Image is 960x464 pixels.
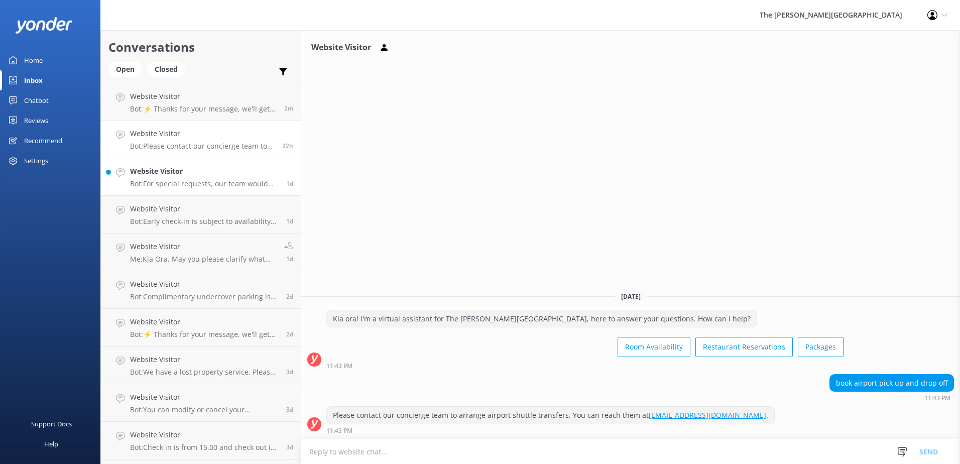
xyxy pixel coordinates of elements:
a: Website VisitorBot:⚡ Thanks for your message, we'll get back to you as soon as we can. You're als... [101,309,301,346]
a: Website VisitorBot:You can modify or cancel your reservation by contacting our Reservations team ... [101,384,301,422]
a: Website VisitorBot:⚡ Thanks for your message, we'll get back to you as soon as we can. You're als... [101,83,301,121]
span: Sep 26 2025 10:38pm (UTC +12:00) Pacific/Auckland [284,104,293,112]
button: Room Availability [618,337,690,357]
p: Bot: We have a lost property service. Please contact The [PERSON_NAME] Hotel team at [PHONE_NUMBE... [130,368,279,377]
h4: Website Visitor [130,316,279,327]
div: Home [24,50,43,70]
div: Kia ora! I'm a virtual assistant for The [PERSON_NAME][GEOGRAPHIC_DATA], here to answer your ques... [327,310,757,327]
span: Sep 23 2025 09:56pm (UTC +12:00) Pacific/Auckland [286,368,293,376]
h4: Website Visitor [130,241,277,252]
p: Bot: Early check-in is subject to availability and may incur a fee. Please email your arrival det... [130,217,279,226]
img: yonder-white-logo.png [15,17,73,34]
span: Sep 24 2025 03:51am (UTC +12:00) Pacific/Auckland [286,330,293,338]
p: Bot: You can modify or cancel your reservation by contacting our Reservations team at [EMAIL_ADDR... [130,405,279,414]
h4: Website Visitor [130,203,279,214]
span: Sep 25 2025 08:10pm (UTC +12:00) Pacific/Auckland [286,179,293,188]
div: Sep 25 2025 11:43pm (UTC +12:00) Pacific/Auckland [829,394,954,401]
p: Bot: Check in is from 15.00 and check out is at 11.00. [130,443,279,452]
strong: 11:43 PM [326,363,352,369]
div: book airport pick up and drop off [830,375,953,392]
div: Inbox [24,70,43,90]
a: Website VisitorBot:We have a lost property service. Please contact The [PERSON_NAME] Hotel team a... [101,346,301,384]
div: Settings [24,151,48,171]
span: [DATE] [615,292,647,301]
strong: 11:43 PM [924,395,950,401]
h4: Website Visitor [130,429,279,440]
p: Bot: ⚡ Thanks for your message, we'll get back to you as soon as we can. You're also welcome to k... [130,330,279,339]
div: Help [44,434,58,454]
p: Bot: ⚡ Thanks for your message, we'll get back to you as soon as we can. You're also welcome to k... [130,104,277,113]
span: Sep 23 2025 02:16pm (UTC +12:00) Pacific/Auckland [286,405,293,414]
button: Restaurant Reservations [695,337,793,357]
span: Sep 25 2025 11:43pm (UTC +12:00) Pacific/Auckland [282,142,293,150]
button: Packages [798,337,844,357]
div: Please contact our concierge team to arrange airport shuttle transfers. You can reach them at . [327,407,774,424]
a: Website VisitorBot:Check in is from 15.00 and check out is at 11.00.3d [101,422,301,459]
a: Website VisitorBot:For special requests, our team would love to help create a memorable experienc... [101,158,301,196]
h4: Website Visitor [130,392,279,403]
div: Reviews [24,110,48,131]
a: Website VisitorBot:Complimentary undercover parking is available for guests at The [PERSON_NAME][... [101,271,301,309]
div: Open [108,62,142,77]
div: Chatbot [24,90,49,110]
div: Closed [147,62,185,77]
p: Me: Kia Ora, May you please clarify what you are enquiring about. Nga mihi nui (Kind regards), Ru... [130,255,277,264]
h4: Website Visitor [130,354,279,365]
strong: 11:43 PM [326,428,352,434]
h4: Website Visitor [130,279,279,290]
a: Open [108,63,147,74]
p: Bot: Complimentary undercover parking is available for guests at The [PERSON_NAME][GEOGRAPHIC_DAT... [130,292,279,301]
a: Closed [147,63,190,74]
h4: Website Visitor [130,128,275,139]
span: Sep 23 2025 08:35am (UTC +12:00) Pacific/Auckland [286,443,293,451]
a: Website VisitorBot:Early check-in is subject to availability and may incur a fee. Please email yo... [101,196,301,234]
span: Sep 25 2025 03:48pm (UTC +12:00) Pacific/Auckland [286,217,293,225]
div: Sep 25 2025 11:43pm (UTC +12:00) Pacific/Auckland [326,362,844,369]
h4: Website Visitor [130,91,277,102]
a: Website VisitorBot:Please contact our concierge team to arrange airport shuttle transfers. You ca... [101,121,301,158]
a: [EMAIL_ADDRESS][DOMAIN_NAME] [649,410,766,420]
p: Bot: For special requests, our team would love to help create a memorable experience. Please cont... [130,179,279,188]
h3: Website Visitor [311,41,371,54]
p: Bot: Please contact our concierge team to arrange airport shuttle transfers. You can reach them a... [130,142,275,151]
h4: Website Visitor [130,166,279,177]
span: Sep 25 2025 10:18am (UTC +12:00) Pacific/Auckland [286,255,293,263]
div: Recommend [24,131,62,151]
h2: Conversations [108,38,293,57]
div: Support Docs [31,414,72,434]
a: Website VisitorMe:Kia Ora, May you please clarify what you are enquiring about. Nga mihi nui (Kin... [101,234,301,271]
span: Sep 24 2025 12:14pm (UTC +12:00) Pacific/Auckland [286,292,293,301]
div: Sep 25 2025 11:43pm (UTC +12:00) Pacific/Auckland [326,427,775,434]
